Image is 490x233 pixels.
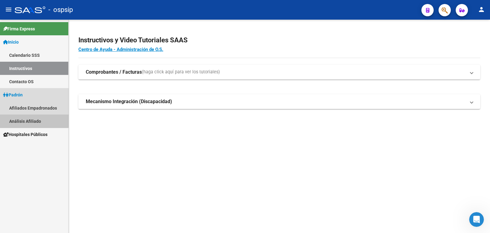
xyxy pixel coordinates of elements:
mat-icon: person [478,6,485,13]
span: Inicio [3,39,19,45]
strong: Mecanismo Integración (Discapacidad) [86,98,172,105]
h2: Instructivos y Video Tutoriales SAAS [78,34,480,46]
span: Padrón [3,91,23,98]
a: Centro de Ayuda - Administración de O.S. [78,47,163,52]
span: - ospsip [48,3,73,17]
span: Hospitales Públicos [3,131,47,138]
mat-expansion-panel-header: Mecanismo Integración (Discapacidad) [78,94,480,109]
mat-icon: menu [5,6,12,13]
span: Firma Express [3,25,35,32]
iframe: Intercom live chat [469,212,484,227]
mat-expansion-panel-header: Comprobantes / Facturas(haga click aquí para ver los tutoriales) [78,65,480,80]
span: (haga click aquí para ver los tutoriales) [142,69,220,76]
strong: Comprobantes / Facturas [86,69,142,76]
